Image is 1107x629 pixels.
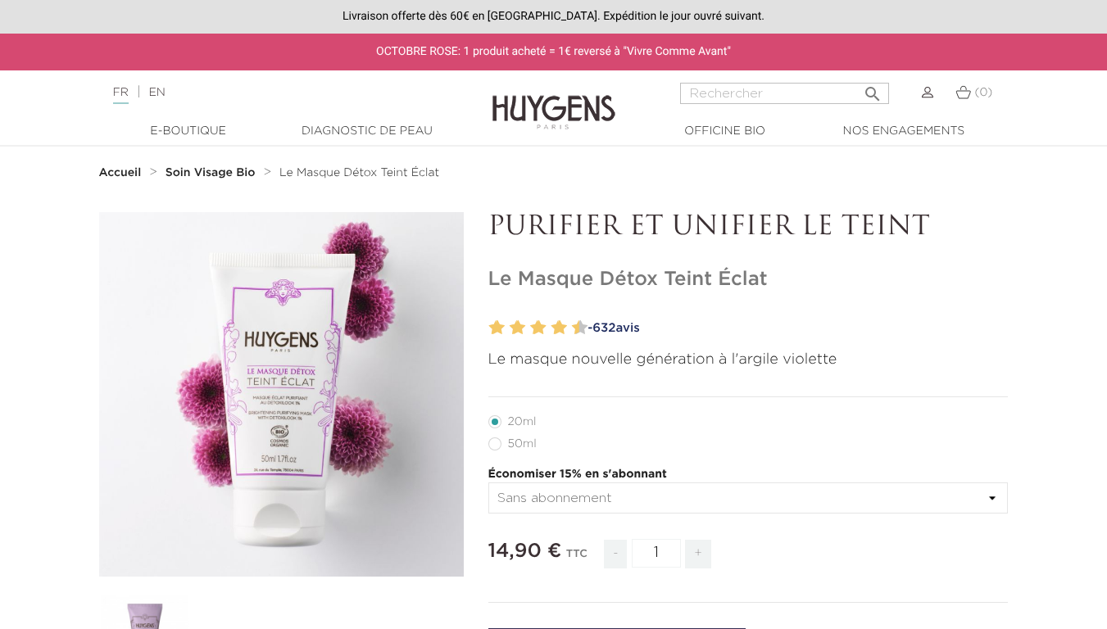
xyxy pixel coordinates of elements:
a: Le Masque Détox Teint Éclat [279,166,439,179]
p: PURIFIER ET UNIFIER LE TEINT [488,212,1009,243]
p: Économiser 15% en s'abonnant [488,466,1009,483]
label: 50ml [488,437,556,450]
input: Rechercher [680,83,889,104]
label: 7 [547,316,553,340]
a: Soin Visage Bio [166,166,260,179]
span: 14,90 € [488,541,562,561]
button:  [858,78,887,100]
h1: Le Masque Détox Teint Éclat [488,268,1009,292]
label: 6 [534,316,547,340]
label: 3 [506,316,512,340]
label: 1 [486,316,492,340]
div: TTC [566,536,588,581]
i:  [863,79,882,99]
a: FR [113,87,129,104]
label: 2 [492,316,505,340]
label: 8 [555,316,567,340]
input: Quantité [632,539,681,568]
strong: Soin Visage Bio [166,167,256,179]
img: Huygens [492,69,615,132]
a: Officine Bio [643,123,807,140]
span: - [604,540,627,568]
a: Nos engagements [822,123,986,140]
span: (0) [974,87,992,98]
div: | [105,83,449,102]
label: 10 [575,316,588,340]
a: EN [148,87,165,98]
label: 20ml [488,415,556,428]
a: -632avis [583,316,1009,341]
p: Le masque nouvelle génération à l'argile violette [488,349,1009,371]
a: Diagnostic de peau [285,123,449,140]
label: 5 [527,316,533,340]
label: 4 [513,316,525,340]
a: Accueil [99,166,145,179]
a: E-Boutique [107,123,270,140]
span: 632 [592,322,615,334]
span: + [685,540,711,568]
label: 9 [569,316,574,340]
span: Le Masque Détox Teint Éclat [279,167,439,179]
strong: Accueil [99,167,142,179]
